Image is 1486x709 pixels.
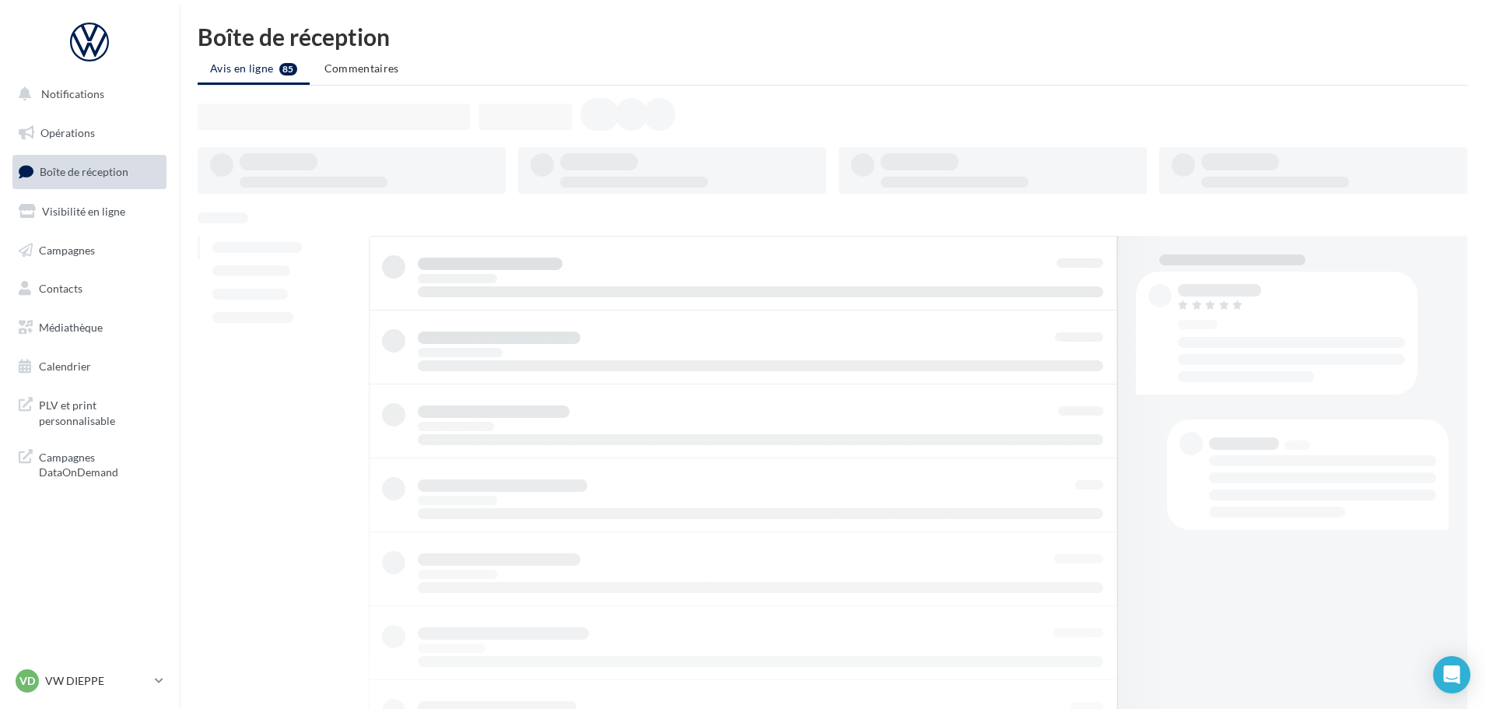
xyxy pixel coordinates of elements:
[198,25,1467,48] div: Boîte de réception
[9,440,170,486] a: Campagnes DataOnDemand
[42,205,125,218] span: Visibilité en ligne
[39,360,91,373] span: Calendrier
[19,673,35,689] span: VD
[9,311,170,344] a: Médiathèque
[9,195,170,228] a: Visibilité en ligne
[39,395,160,428] span: PLV et print personnalisable
[40,165,128,178] span: Boîte de réception
[39,447,160,480] span: Campagnes DataOnDemand
[39,282,82,295] span: Contacts
[9,234,170,267] a: Campagnes
[12,666,166,696] a: VD VW DIEPPE
[45,673,149,689] p: VW DIEPPE
[9,272,170,305] a: Contacts
[9,117,170,149] a: Opérations
[9,155,170,188] a: Boîte de réception
[39,243,95,256] span: Campagnes
[9,350,170,383] a: Calendrier
[1433,656,1470,693] div: Open Intercom Messenger
[41,87,104,100] span: Notifications
[39,321,103,334] span: Médiathèque
[40,126,95,139] span: Opérations
[9,388,170,434] a: PLV et print personnalisable
[324,61,399,75] span: Commentaires
[9,78,163,111] button: Notifications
